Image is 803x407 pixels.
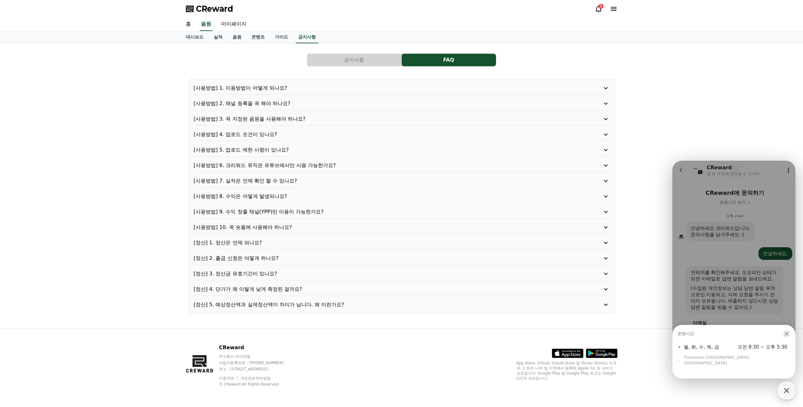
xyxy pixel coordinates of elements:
[194,239,610,247] button: [정산] 1. 정산은 언제 되나요?
[194,131,610,138] button: [사용방법] 4. 업로드 조건이 있나요?
[599,4,604,9] div: 5
[200,18,212,31] a: 음원
[194,224,576,231] p: [사용방법] 10. 꼭 숏폼에 사용해야 하나요?
[194,84,576,92] p: [사용방법] 1. 이용방법이 어떻게 되나요?
[595,5,602,13] a: 5
[194,224,610,231] button: [사용방법] 10. 꼭 숏폼에 사용해야 하나요?
[194,146,610,154] button: [사용방법] 5. 업로드 제한 사항이 있나요?
[219,354,296,359] p: 주식회사 와이피랩
[246,31,270,43] a: 콘텐츠
[194,162,610,169] button: [사용방법] 6. 크리워드 뮤직은 유튜브에서만 사용 가능한가요?
[194,285,576,293] p: [정산] 4. 단가가 왜 이렇게 낮게 측정된 걸까요?
[194,177,576,185] p: [사용방법] 7. 실적은 언제 확인 할 수 있나요?
[219,360,296,365] p: 사업자등록번호 : [PHONE_NUMBER]
[194,270,610,278] button: [정산] 3. 정산금 유효기간이 있나요?
[196,4,233,14] span: CReward
[219,367,296,372] p: 주소 : [STREET_ADDRESS]
[219,376,239,380] a: 이용약관
[194,193,610,200] button: [사용방법] 8. 수익은 어떻게 발생되나요?
[194,162,576,169] p: [사용방법] 6. 크리워드 뮤직은 유튜브에서만 사용 가능한가요?
[402,54,496,66] button: FAQ
[227,31,246,43] a: 음원
[194,115,610,123] button: [사용방법] 3. 꼭 지정된 음원을 사용해야 하나요?
[194,84,610,92] button: [사용방법] 1. 이용방법이 어떻게 되나요?
[296,31,318,43] a: 공지사항
[194,177,610,185] button: [사용방법] 7. 실적은 언제 확인 할 수 있나요?
[194,254,576,262] p: [정산] 2. 출금 신청은 어떻게 하나요?
[672,161,795,379] iframe: Channel chat
[194,239,576,247] p: [정산] 1. 정산은 언제 되나요?
[307,54,401,66] button: 공지사항
[209,31,227,43] a: 실적
[194,193,576,200] p: [사용방법] 8. 수익은 어떻게 발생되나요?
[194,146,576,154] p: [사용방법] 5. 업로드 제한 사항이 있나요?
[219,382,296,387] p: © CReward All Rights Reserved.
[186,4,233,14] a: CReward
[307,54,402,66] a: 공지사항
[194,301,576,308] p: [정산] 5. 예상정산액과 실제정산액이 차이가 납니다. 왜 이런가요?
[194,270,576,278] p: [정산] 3. 정산금 유효기간이 있나요?
[194,100,576,107] p: [사용방법] 2. 채널 등록을 꼭 해야 하나요?
[181,18,196,31] a: 홈
[194,285,610,293] button: [정산] 4. 단가가 왜 이렇게 낮게 측정된 걸까요?
[240,376,271,380] a: 개인정보처리방침
[194,254,610,262] button: [정산] 2. 출금 신청은 어떻게 하나요?
[194,301,610,308] button: [정산] 5. 예상정산액과 실제정산액이 차이가 납니다. 왜 이런가요?
[194,208,576,216] p: [사용방법] 9. 수익 창출 채널(YPP)만 이용이 가능한가요?
[194,100,610,107] button: [사용방법] 2. 채널 등록을 꼭 해야 하나요?
[194,131,576,138] p: [사용방법] 4. 업로드 조건이 있나요?
[216,18,251,31] a: 마이페이지
[194,208,610,216] button: [사용방법] 9. 수익 창출 채널(YPP)만 이용이 가능한가요?
[517,361,617,381] p: App Store, iCloud, iCloud Drive 및 iTunes Store는 미국과 그 밖의 나라 및 지역에서 등록된 Apple Inc.의 서비스 상표입니다. Goo...
[270,31,293,43] a: 가이드
[219,344,296,351] p: CReward
[194,115,576,123] p: [사용방법] 3. 꼭 지정된 음원을 사용해야 하나요?
[181,31,209,43] a: 대시보드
